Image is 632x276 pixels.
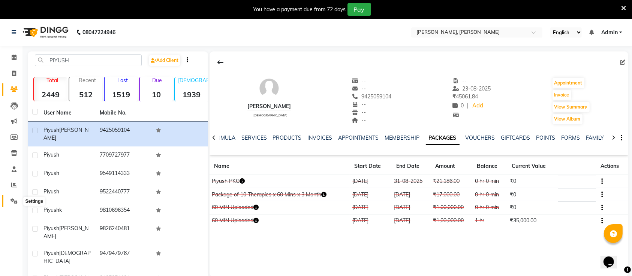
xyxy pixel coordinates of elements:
[452,85,491,92] span: 23-08-2025
[507,188,558,201] td: ₹0
[43,225,59,232] span: Piyush
[43,127,59,133] span: piyush
[596,158,628,175] th: Actions
[352,109,366,116] span: --
[431,214,472,227] td: ₹1,00,000.00
[95,183,151,202] td: 9522440777
[385,134,420,141] a: MEMBERSHIP
[431,188,472,201] td: ₹17,000.00
[560,179,588,185] span: CONSUMED
[253,6,346,14] div: You have a payment due from 72 days
[392,214,431,227] td: [DATE]
[210,134,235,141] a: FORMULA
[37,77,67,84] p: Total
[473,158,508,175] th: Balance
[352,117,366,124] span: --
[536,134,556,141] a: POINTS
[426,131,460,145] a: PACKAGES
[467,102,468,110] span: |
[560,205,588,211] span: CONSUMED
[350,175,392,188] td: [DATE]
[553,78,584,88] button: Appointment
[452,102,464,109] span: 0
[392,188,431,201] td: [DATE]
[507,201,558,214] td: ₹0
[352,77,366,84] span: --
[392,158,431,175] th: End Date
[213,55,228,69] div: Back to Client
[140,90,173,99] strong: 10
[149,55,180,66] a: Add Client
[24,197,45,206] div: Settings
[350,188,392,201] td: [DATE]
[347,3,371,16] button: Pay
[473,188,508,201] td: 0 hr 0 min
[473,214,508,227] td: 1 hr
[95,165,151,183] td: 9549114333
[452,77,467,84] span: --
[69,90,102,99] strong: 512
[452,93,456,100] span: ₹
[352,93,392,100] span: 9425059104
[210,214,350,227] td: 60 MIN Uploaded
[553,102,590,112] button: View Summary
[43,207,59,213] span: piyush
[105,90,138,99] strong: 1519
[466,134,495,141] a: VOUCHERS
[59,207,62,213] span: k
[350,158,392,175] th: Start Date
[471,101,484,111] a: Add
[308,134,332,141] a: INVOICES
[241,134,267,141] a: SERVICES
[431,158,472,175] th: Amount
[258,77,280,100] img: avatar
[43,225,88,240] span: [PERSON_NAME]
[254,113,288,117] span: [DEMOGRAPHIC_DATA]
[350,201,392,214] td: [DATE]
[19,22,70,43] img: logo
[473,175,508,188] td: 0 hr 0 min
[431,175,472,188] td: ₹21,186.00
[338,134,379,141] a: APPOINTMENTS
[95,122,151,146] td: 9425059104
[43,170,59,176] span: Piyush
[210,158,350,175] th: Name
[352,101,366,108] span: --
[247,103,291,110] div: [PERSON_NAME]
[141,77,173,84] p: Due
[175,90,208,99] strong: 1939
[560,218,588,224] span: CONSUMED
[95,202,151,220] td: 9810696354
[553,114,583,124] button: View Album
[392,175,431,188] td: 31-08-2025
[507,175,558,188] td: ₹0
[392,201,431,214] td: [DATE]
[72,77,102,84] p: Recent
[560,192,588,198] span: CONSUMED
[553,90,571,100] button: Invoice
[507,214,558,227] td: ₹35,000.00
[601,246,625,268] iframe: chat widget
[452,93,478,100] span: 45061.84
[82,22,115,43] b: 08047224946
[95,220,151,245] td: 9826240481
[43,250,91,264] span: [DEMOGRAPHIC_DATA]
[43,188,59,195] span: piyush
[586,134,604,141] a: FAMILY
[350,214,392,227] td: [DATE]
[43,151,59,158] span: Piyush
[95,245,151,270] td: 9479479767
[34,90,67,99] strong: 2449
[178,77,208,84] p: [DEMOGRAPHIC_DATA]
[43,127,88,141] span: [PERSON_NAME]
[35,54,142,66] input: Search by Name/Mobile/Email/Code
[273,134,302,141] a: PRODUCTS
[501,134,530,141] a: GIFTCARDS
[352,85,366,92] span: --
[95,104,151,122] th: Mobile No.
[39,104,95,122] th: User Name
[507,158,558,175] th: Current Value
[210,188,350,201] td: Package of 10 Therapies x 60 Mins x 3 Month
[43,250,59,256] span: piyush
[210,175,350,188] td: Piyush PKG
